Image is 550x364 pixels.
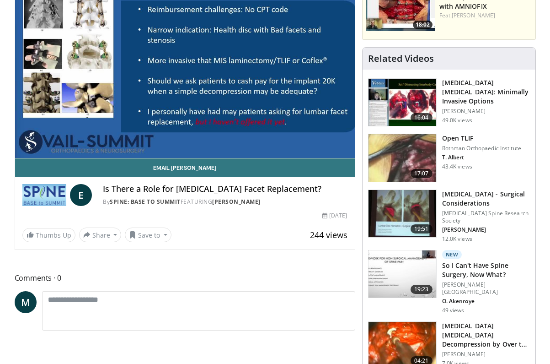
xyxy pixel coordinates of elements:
h4: Is There a Role for [MEDICAL_DATA] Facet Replacement? [103,184,347,194]
button: Share [79,228,122,242]
a: 16:04 [MEDICAL_DATA] [MEDICAL_DATA]: Minimally Invasive Options [PERSON_NAME] 49.0K views [368,78,530,127]
p: Rothman Orthopaedic Institute [442,145,521,152]
a: 19:23 New So I Can't Have Spine Surgery, Now What? [PERSON_NAME][GEOGRAPHIC_DATA] O. Akenroye 49 ... [368,250,530,314]
a: E [70,184,92,206]
span: 244 views [310,229,347,240]
div: Feat. [439,11,532,20]
h3: [MEDICAL_DATA] [MEDICAL_DATA] Decompression by Over the Top Technique [442,321,530,349]
span: Comments 0 [15,272,355,284]
h3: [MEDICAL_DATA] - Surgical Considerations [442,190,530,208]
p: 49.0K views [442,117,472,124]
p: [PERSON_NAME] [442,226,530,234]
a: M [15,291,37,313]
img: 87433_0000_3.png.150x105_q85_crop-smart_upscale.jpg [368,134,436,182]
img: 9f1438f7-b5aa-4a55-ab7b-c34f90e48e66.150x105_q85_crop-smart_upscale.jpg [368,79,436,126]
h4: Related Videos [368,53,434,64]
a: [PERSON_NAME] [212,198,261,206]
p: [PERSON_NAME] [442,351,530,358]
p: 49 views [442,307,465,314]
a: Email [PERSON_NAME] [15,158,355,177]
p: O. Akenroye [442,298,530,305]
img: c4373fc0-6c06-41b5-9b74-66e3a29521fb.150x105_q85_crop-smart_upscale.jpg [368,250,436,298]
button: Save to [125,228,171,242]
h3: [MEDICAL_DATA] [MEDICAL_DATA]: Minimally Invasive Options [442,78,530,106]
span: 16:04 [411,113,433,122]
p: [MEDICAL_DATA] Spine Research Society [442,210,530,224]
img: Spine: Base to Summit [22,184,67,206]
h3: So I Can't Have Spine Surgery, Now What? [442,261,530,279]
p: T. Albert [442,154,521,161]
p: New [442,250,462,259]
a: [PERSON_NAME] [452,11,495,19]
a: Spine: Base to Summit [110,198,181,206]
a: Thumbs Up [22,228,75,242]
div: [DATE] [322,212,347,220]
p: 12.0K views [442,235,472,243]
img: df977cbb-5756-427a-b13c-efcd69dcbbf0.150x105_q85_crop-smart_upscale.jpg [368,190,436,238]
div: By FEATURING [103,198,347,206]
span: 18:02 [413,21,433,29]
span: 17:07 [411,169,433,178]
span: 19:51 [411,224,433,234]
a: 17:07 Open TLIF Rothman Orthopaedic Institute T. Albert 43.4K views [368,134,530,182]
p: [PERSON_NAME][GEOGRAPHIC_DATA] [442,281,530,296]
p: 43.4K views [442,163,472,170]
a: 19:51 [MEDICAL_DATA] - Surgical Considerations [MEDICAL_DATA] Spine Research Society [PERSON_NAME... [368,190,530,243]
h3: Open TLIF [442,134,521,143]
p: [PERSON_NAME] [442,108,530,115]
span: 19:23 [411,285,433,294]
